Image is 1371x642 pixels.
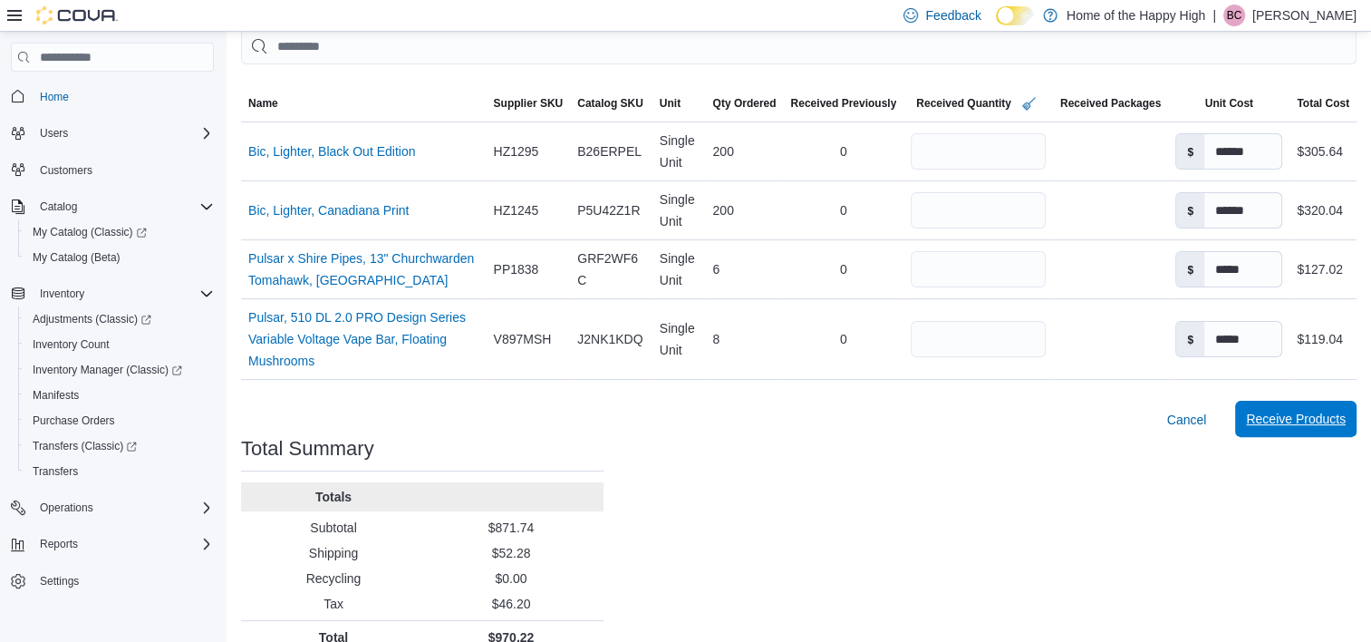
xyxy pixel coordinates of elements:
span: Dark Mode [996,25,997,26]
a: Adjustments (Classic) [18,306,221,332]
span: HZ1245 [493,199,538,221]
a: Transfers [25,461,85,482]
a: Pulsar, 510 DL 2.0 PRO Design Series Variable Voltage Vape Bar, Floating Mushrooms [248,306,478,372]
span: Manifests [33,388,79,403]
div: 0 [783,251,903,287]
div: 0 [783,192,903,229]
input: This is a search bar. After typing your query, hit enter to filter the results lower in the page. [241,28,1357,64]
div: Single Unit [652,240,706,298]
span: Reports [33,533,214,555]
a: My Catalog (Classic) [25,221,154,243]
button: Purchase Orders [18,408,221,433]
p: | [1212,5,1216,26]
span: Unit Cost [1205,96,1253,111]
button: Home [4,83,221,109]
span: Received Packages [1060,96,1161,111]
span: Qty Ordered [712,96,776,111]
div: $119.04 [1297,328,1343,350]
a: Inventory Manager (Classic) [25,359,189,381]
div: Single Unit [652,310,706,368]
span: Inventory [40,287,84,301]
button: Users [33,122,75,144]
h3: Total Summary [241,438,374,460]
span: My Catalog (Beta) [33,250,121,265]
button: Cancel [1160,402,1214,438]
span: PP1838 [493,258,538,280]
span: Unit [660,96,681,111]
p: Recycling [248,569,419,588]
span: Cancel [1167,411,1207,429]
div: 6 [705,251,783,287]
span: Users [33,122,214,144]
button: Inventory Count [18,332,221,357]
span: Purchase Orders [33,413,115,428]
button: Supplier SKU [486,89,570,118]
span: Settings [33,569,214,592]
span: Operations [33,497,214,519]
span: P5U42Z1R [577,199,640,221]
span: Received Previously [790,96,896,111]
div: Bryanne Cooper [1223,5,1245,26]
span: Catalog [33,196,214,218]
span: Supplier SKU [493,96,563,111]
span: J2NK1KDQ [577,328,642,350]
div: 0 [783,133,903,170]
button: Operations [4,495,221,520]
span: Manifests [25,384,214,406]
button: Catalog [4,194,221,219]
p: $52.28 [426,544,596,562]
p: $46.20 [426,595,596,613]
span: Catalog SKU [577,96,643,111]
img: Cova [36,6,118,24]
span: Transfers [33,464,78,479]
span: Users [40,126,68,141]
button: My Catalog (Beta) [18,245,221,270]
button: Reports [33,533,85,555]
p: $871.74 [426,519,596,537]
button: Transfers [18,459,221,484]
span: Transfers (Classic) [33,439,137,453]
p: Home of the Happy High [1067,5,1205,26]
span: V897MSH [493,328,551,350]
span: Adjustments (Classic) [33,312,151,326]
span: My Catalog (Classic) [33,225,147,239]
span: Catalog [40,199,77,214]
a: Adjustments (Classic) [25,308,159,330]
a: Bic, Lighter, Canadiana Print [248,199,409,221]
label: $ [1176,322,1204,356]
a: My Catalog (Beta) [25,247,128,268]
button: Customers [4,157,221,183]
span: Total Cost [1297,96,1349,111]
p: Subtotal [248,519,419,537]
div: 200 [705,133,783,170]
a: My Catalog (Classic) [18,219,221,245]
span: Home [33,84,214,107]
div: Single Unit [652,181,706,239]
button: Inventory [33,283,92,305]
span: Customers [40,163,92,178]
a: Manifests [25,384,86,406]
a: Transfers (Classic) [18,433,221,459]
p: Totals [248,488,419,506]
span: Inventory Manager (Classic) [33,363,182,377]
button: Manifests [18,383,221,408]
span: My Catalog (Beta) [25,247,214,268]
span: Operations [40,501,93,515]
span: B26ERPEL [577,141,642,162]
label: $ [1176,252,1204,287]
p: Tax [248,595,419,613]
nav: Complex example [11,75,214,641]
span: Home [40,90,69,104]
a: Home [33,86,76,108]
button: Operations [33,497,101,519]
span: GRF2WF6C [577,248,645,291]
div: 8 [705,321,783,357]
span: Purchase Orders [25,410,214,432]
span: Received Quantity [916,92,1040,114]
button: Receive Products [1235,401,1357,437]
button: Users [4,121,221,146]
span: Settings [40,574,79,588]
span: Reports [40,537,78,551]
a: Transfers (Classic) [25,435,144,457]
input: Dark Mode [996,6,1034,25]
